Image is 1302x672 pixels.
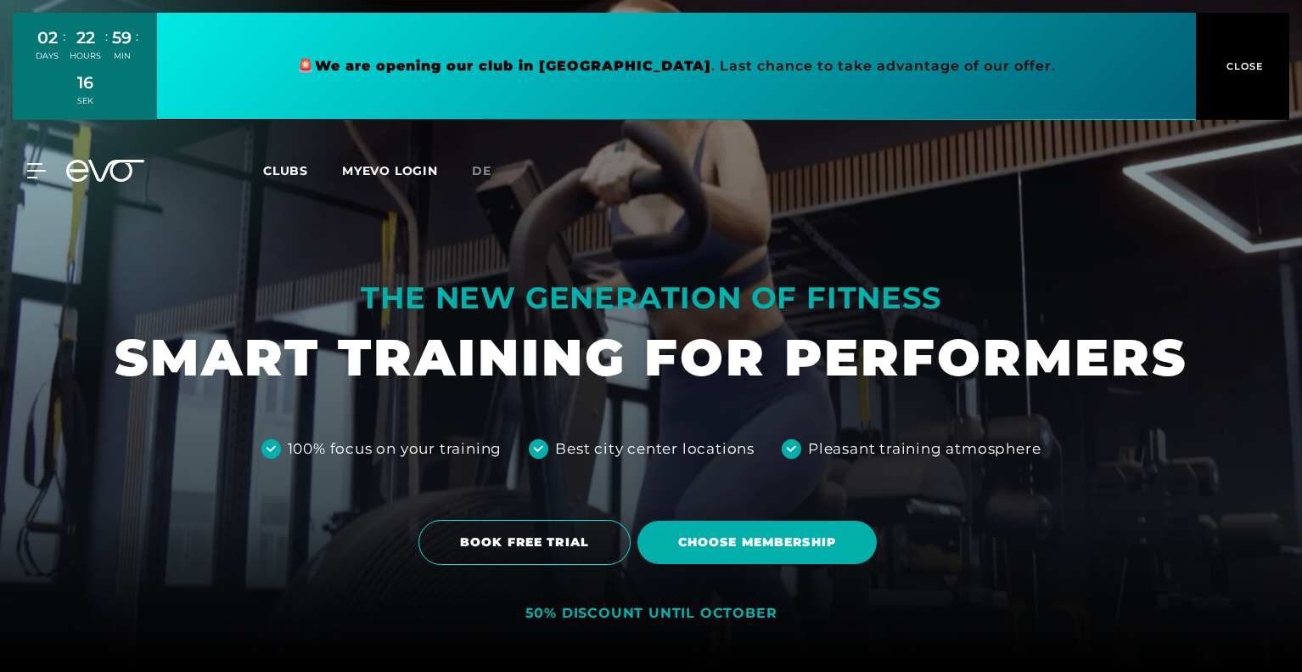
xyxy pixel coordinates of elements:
[361,280,940,316] font: THE NEW GENERATION OF FITNESS
[678,534,836,550] font: Choose membership
[288,440,502,457] font: 100% focus on your training
[77,71,93,95] div: 16
[808,440,1041,457] font: Pleasant training atmosphere
[460,534,589,550] font: BOOK FREE TRIAL
[115,326,1187,388] font: SMART TRAINING FOR PERFORMERS
[112,27,132,48] font: 59
[472,161,512,181] a: de
[36,51,59,60] font: DAYS
[342,163,438,178] a: MYEVO LOGIN
[525,605,777,621] font: 50% DISCOUNT UNTIL OCTOBER
[1226,60,1264,72] font: CLOSE
[418,507,637,578] a: BOOK FREE TRIAL
[555,440,755,457] font: Best city center locations
[76,27,95,48] font: 22
[637,508,884,577] a: Choose membership
[105,28,108,44] font: :
[114,51,131,60] font: MIN
[70,51,101,60] font: HOURS
[263,162,342,178] a: Clubs
[37,27,58,48] font: 02
[63,28,65,44] font: :
[1196,13,1289,120] button: CLOSE
[263,163,308,178] font: Clubs
[136,28,138,44] font: :
[77,96,93,105] font: SEK
[472,163,491,178] font: de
